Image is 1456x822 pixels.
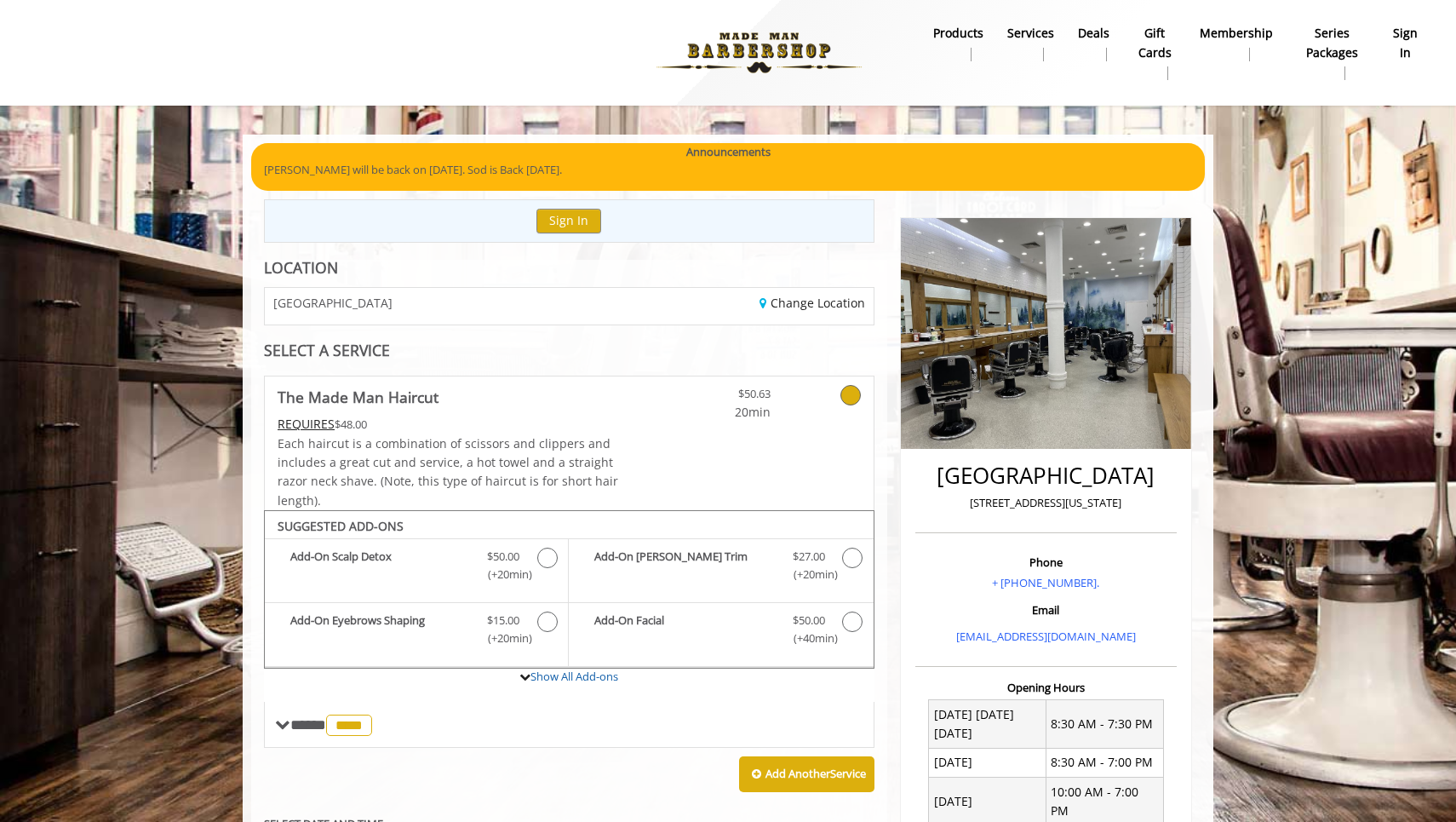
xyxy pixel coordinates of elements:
[264,510,874,669] div: The Made Man Haircut Add-onS
[479,566,529,583] span: (+20min )
[783,629,834,647] span: (+40min )
[264,257,338,278] b: LOCATION
[1066,21,1121,66] a: DealsDeals
[921,21,995,66] a: Productsproducts
[536,209,601,233] button: Sign In
[739,756,874,792] button: Add AnotherService
[760,295,865,311] a: Change Location
[686,143,771,161] b: Announcements
[273,548,559,588] label: Add-On Scalp Detox
[290,548,470,583] b: Add-On Scalp Detox
[670,403,771,422] span: 20min
[793,548,825,566] span: $27.00
[929,700,1046,749] td: [DATE] [DATE] [DATE]
[594,548,775,583] b: Add-On [PERSON_NAME] Trim
[933,24,983,43] b: products
[920,556,1172,568] h3: Phone
[1391,24,1419,62] b: sign in
[1078,24,1109,43] b: Deals
[1007,24,1054,43] b: Services
[577,548,864,588] label: Add-On Beard Trim
[487,612,519,629] span: $15.00
[278,435,618,509] span: Each haircut is a combination of scissors and clippers and includes a great cut and service, a ho...
[1046,748,1163,777] td: 8:30 AM - 7:00 PM
[1133,24,1177,62] b: gift cards
[1200,24,1273,43] b: Membership
[1285,21,1379,84] a: Series packagesSeries packages
[670,377,771,422] a: $50.63
[278,416,335,432] span: This service needs some Advance to be paid before we block your appointment
[290,612,470,647] b: Add-On Eyebrows Shaping
[273,296,393,309] span: [GEOGRAPHIC_DATA]
[1121,21,1189,84] a: Gift cardsgift cards
[278,518,404,534] b: SUGGESTED ADD-ONS
[1297,24,1367,62] b: Series packages
[479,629,529,647] span: (+20min )
[783,566,834,583] span: (+20min )
[793,612,825,629] span: $50.00
[264,342,874,359] div: SELECT A SERVICE
[992,575,1099,590] a: + [PHONE_NUMBER].
[915,681,1177,693] h3: Opening Hours
[577,612,864,652] label: Add-On Facial
[278,415,620,434] div: $48.00
[920,463,1172,488] h2: [GEOGRAPHIC_DATA]
[264,161,1192,179] p: [PERSON_NAME] will be back on [DATE]. Sod is Back [DATE].
[642,6,876,100] img: Made Man Barbershop logo
[278,385,439,409] b: The Made Man Haircut
[929,748,1046,777] td: [DATE]
[487,548,519,566] span: $50.00
[273,612,559,652] label: Add-On Eyebrows Shaping
[594,612,775,647] b: Add-On Facial
[995,21,1066,66] a: ServicesServices
[1046,700,1163,749] td: 8:30 AM - 7:30 PM
[765,766,866,781] b: Add Another Service
[956,629,1136,644] a: [EMAIL_ADDRESS][DOMAIN_NAME]
[1379,21,1431,66] a: sign insign in
[920,494,1172,512] p: [STREET_ADDRESS][US_STATE]
[920,604,1172,616] h3: Email
[530,669,618,684] a: Show All Add-ons
[1188,21,1285,66] a: MembershipMembership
